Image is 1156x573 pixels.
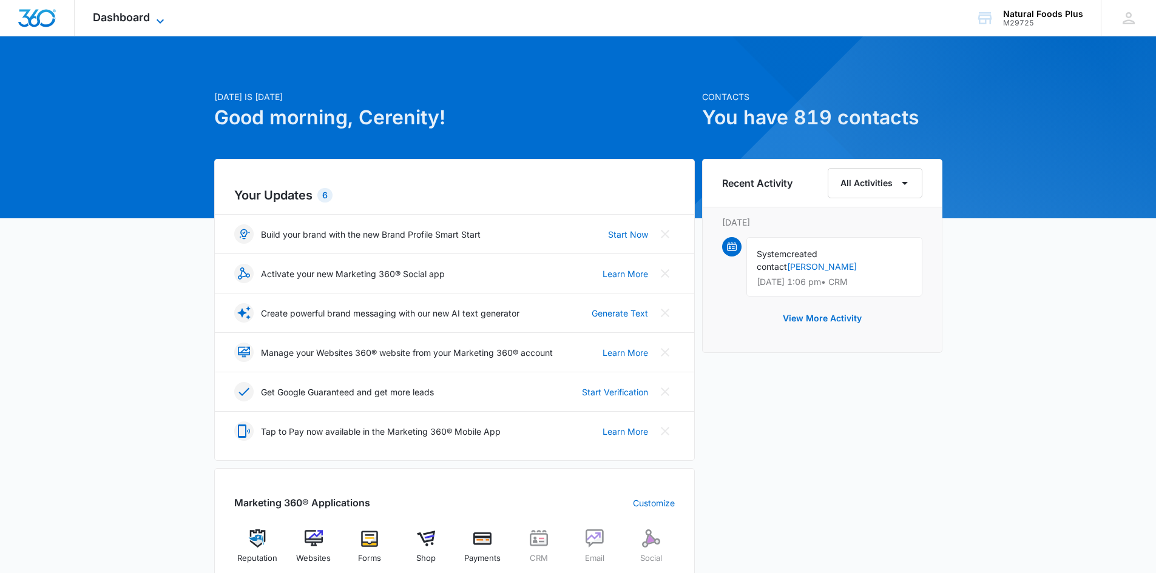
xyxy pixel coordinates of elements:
p: Manage your Websites 360® website from your Marketing 360® account [261,346,553,359]
span: System [757,249,786,259]
div: account name [1003,9,1083,19]
p: [DATE] 1:06 pm • CRM [757,278,912,286]
p: [DATE] [722,216,922,229]
span: CRM [530,552,548,565]
span: Reputation [237,552,277,565]
a: Learn More [603,267,648,280]
h1: Good morning, Cerenity! [214,103,695,132]
span: Email [585,552,604,565]
a: Generate Text [592,307,648,320]
span: Forms [358,552,381,565]
p: Contacts [702,90,942,103]
h2: Your Updates [234,186,675,204]
a: [PERSON_NAME] [787,261,857,272]
span: Shop [416,552,436,565]
a: Websites [290,529,337,573]
p: Get Google Guaranteed and get more leads [261,386,434,398]
a: Learn More [603,346,648,359]
p: Activate your new Marketing 360® Social app [261,267,445,280]
button: Close [655,264,675,283]
a: Reputation [234,529,281,573]
span: Websites [296,552,331,565]
h6: Recent Activity [722,176,793,190]
button: Close [655,343,675,362]
a: Start Verification [582,386,648,398]
h2: Marketing 360® Applications [234,495,370,510]
span: Social [640,552,662,565]
a: Start Now [608,228,648,241]
button: View More Activity [771,304,874,333]
h1: You have 819 contacts [702,103,942,132]
a: Forms [346,529,393,573]
button: Close [655,382,675,401]
a: Social [628,529,675,573]
a: Shop [403,529,450,573]
span: Payments [464,552,501,565]
p: Tap to Pay now available in the Marketing 360® Mobile App [261,425,501,438]
p: [DATE] is [DATE] [214,90,695,103]
button: Close [655,303,675,323]
a: Learn More [603,425,648,438]
button: Close [655,224,675,244]
button: Close [655,421,675,441]
a: Email [572,529,618,573]
span: Dashboard [93,11,150,24]
div: account id [1003,19,1083,27]
p: Build your brand with the new Brand Profile Smart Start [261,228,481,241]
a: Customize [633,497,675,509]
p: Create powerful brand messaging with our new AI text generator [261,307,519,320]
div: 6 [317,188,333,203]
button: All Activities [828,168,922,198]
span: created contact [757,249,817,272]
a: Payments [459,529,506,573]
a: CRM [515,529,562,573]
